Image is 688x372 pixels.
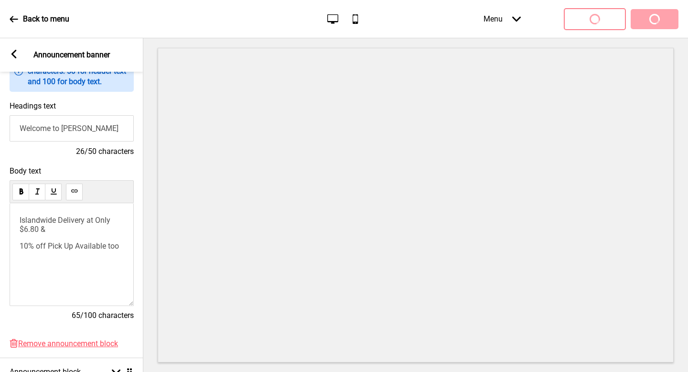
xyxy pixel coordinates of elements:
[66,184,83,200] button: link
[33,50,110,60] p: Announcement banner
[10,6,69,32] a: Back to menu
[12,184,29,200] button: bold
[20,216,112,234] span: Islandwide Delivery at Only $6.80 &
[18,339,118,348] span: Remove announcement block
[20,241,119,251] span: 10% off Pick Up Available too
[10,146,134,157] h4: 26/50 characters
[10,166,134,175] span: Body text
[10,101,56,110] label: Headings text
[29,184,45,200] button: italic
[45,184,62,200] button: underline
[23,14,69,24] p: Back to menu
[474,5,530,33] div: Menu
[72,311,134,320] span: 65/100 characters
